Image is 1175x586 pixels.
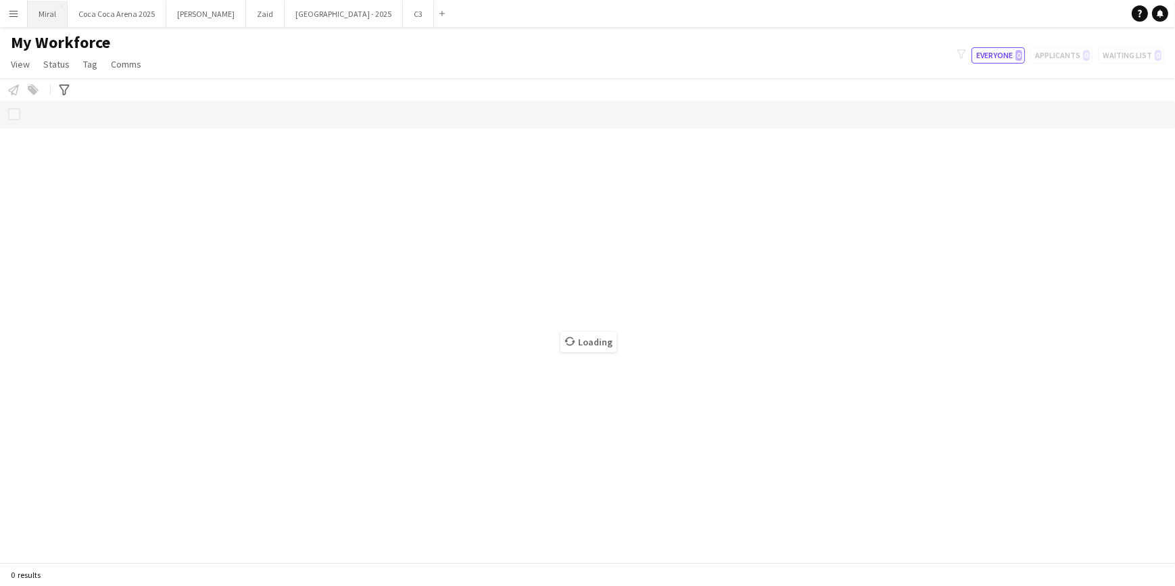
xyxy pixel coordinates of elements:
[43,58,70,70] span: Status
[5,55,35,73] a: View
[246,1,285,27] button: Zaid
[105,55,147,73] a: Comms
[1015,50,1022,61] span: 0
[972,47,1025,64] button: Everyone0
[166,1,246,27] button: [PERSON_NAME]
[56,82,72,98] app-action-btn: Advanced filters
[285,1,403,27] button: [GEOGRAPHIC_DATA] - 2025
[83,58,97,70] span: Tag
[11,58,30,70] span: View
[11,32,110,53] span: My Workforce
[68,1,166,27] button: Coca Coca Arena 2025
[28,1,68,27] button: Miral
[111,58,141,70] span: Comms
[78,55,103,73] a: Tag
[38,55,75,73] a: Status
[560,332,617,352] span: Loading
[403,1,434,27] button: C3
